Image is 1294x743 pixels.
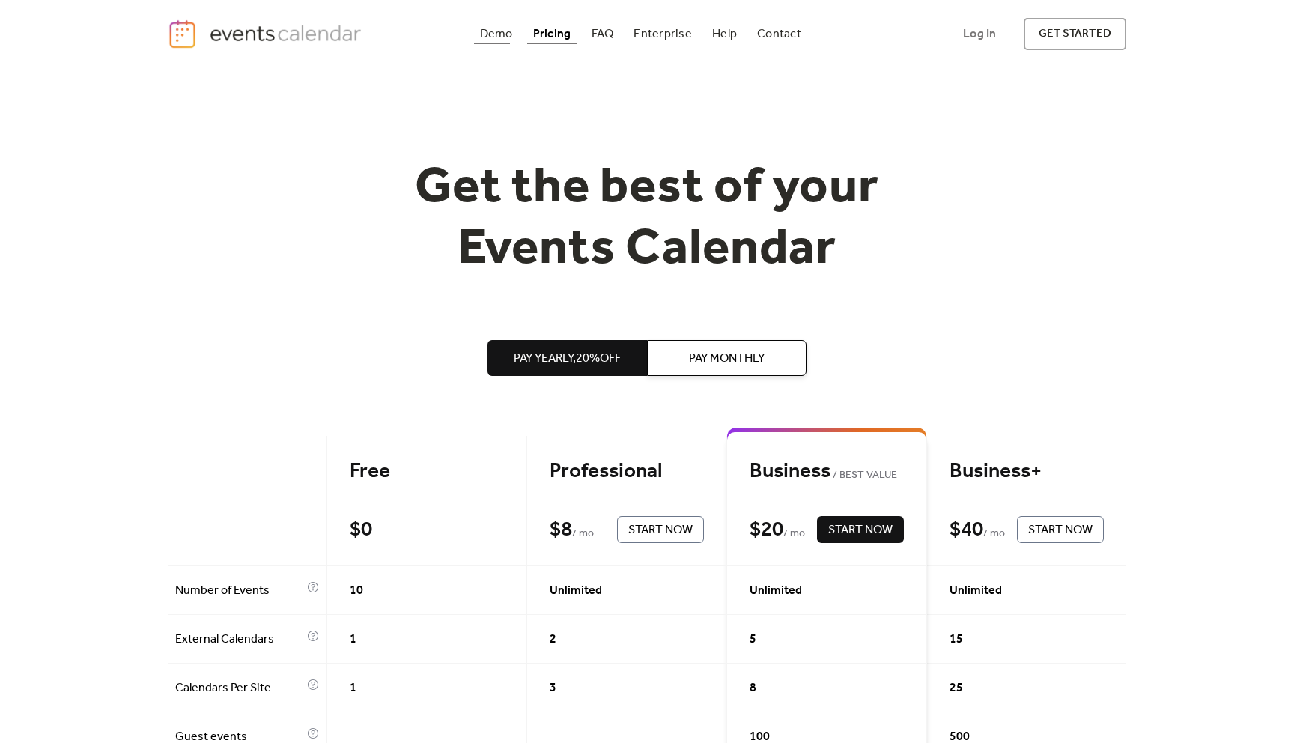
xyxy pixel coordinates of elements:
[950,631,963,649] span: 15
[474,24,519,44] a: Demo
[550,458,704,485] div: Professional
[350,517,372,543] div: $ 0
[480,30,513,38] div: Demo
[487,340,647,376] button: Pay Yearly,20%off
[750,631,756,649] span: 5
[950,517,983,543] div: $ 40
[983,525,1005,543] span: / mo
[592,30,614,38] div: FAQ
[750,582,802,600] span: Unlimited
[628,521,693,539] span: Start Now
[1017,516,1104,543] button: Start Now
[572,525,594,543] span: / mo
[617,516,704,543] button: Start Now
[712,30,737,38] div: Help
[750,679,756,697] span: 8
[1028,521,1093,539] span: Start Now
[783,525,805,543] span: / mo
[527,24,577,44] a: Pricing
[359,158,935,280] h1: Get the best of your Events Calendar
[175,582,303,600] span: Number of Events
[350,582,363,600] span: 10
[350,458,504,485] div: Free
[950,458,1104,485] div: Business+
[175,631,303,649] span: External Calendars
[750,458,904,485] div: Business
[586,24,620,44] a: FAQ
[550,517,572,543] div: $ 8
[350,631,356,649] span: 1
[828,521,893,539] span: Start Now
[706,24,743,44] a: Help
[550,582,602,600] span: Unlimited
[550,631,556,649] span: 2
[175,679,303,697] span: Calendars Per Site
[751,24,807,44] a: Contact
[950,582,1002,600] span: Unlimited
[950,679,963,697] span: 25
[350,679,356,697] span: 1
[750,517,783,543] div: $ 20
[628,24,697,44] a: Enterprise
[757,30,801,38] div: Contact
[514,350,621,368] span: Pay Yearly, 20% off
[830,467,897,485] span: BEST VALUE
[948,18,1011,50] a: Log In
[689,350,765,368] span: Pay Monthly
[634,30,691,38] div: Enterprise
[1024,18,1126,50] a: get started
[550,679,556,697] span: 3
[533,30,571,38] div: Pricing
[647,340,807,376] button: Pay Monthly
[168,19,365,49] a: home
[817,516,904,543] button: Start Now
